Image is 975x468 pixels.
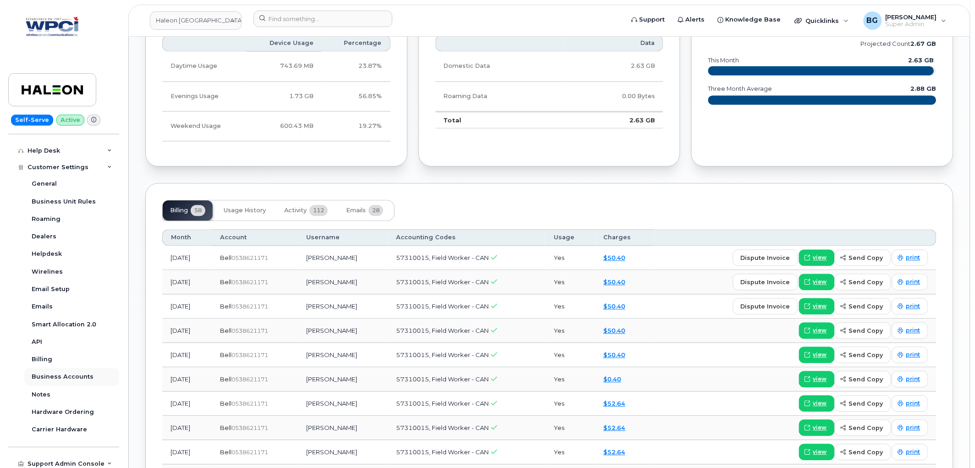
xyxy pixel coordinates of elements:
[813,302,827,310] span: view
[857,11,953,30] div: Bill Geary
[788,11,855,30] div: Quicklinks
[162,111,246,141] td: Weekend Usage
[799,419,835,436] a: view
[162,416,212,440] td: [DATE]
[396,424,489,431] span: 57310015, Field Worker - CAN
[563,51,664,81] td: 2.63 GB
[298,294,388,319] td: [PERSON_NAME]
[867,15,878,26] span: BG
[563,82,664,111] td: 0.00 Bytes
[849,253,883,262] span: send copy
[220,351,231,358] span: Bell
[346,207,366,214] span: Emails
[892,347,928,363] a: print
[813,448,827,456] span: view
[162,319,212,343] td: [DATE]
[799,444,835,460] a: view
[813,424,827,432] span: view
[545,416,595,440] td: Yes
[246,51,322,81] td: 743.69 MB
[435,111,563,129] td: Total
[835,298,891,314] button: send copy
[162,246,212,270] td: [DATE]
[741,278,790,286] span: dispute invoice
[162,51,246,81] td: Daytime Usage
[672,11,711,29] a: Alerts
[835,274,891,290] button: send copy
[298,319,388,343] td: [PERSON_NAME]
[284,207,307,214] span: Activity
[892,371,928,387] a: print
[298,367,388,391] td: [PERSON_NAME]
[625,11,672,29] a: Support
[835,322,891,339] button: send copy
[162,82,391,111] tr: Weekdays from 6:00pm to 8:00am
[799,395,835,412] a: view
[604,448,626,456] a: $52.64
[162,367,212,391] td: [DATE]
[906,351,920,359] span: print
[220,424,231,431] span: Bell
[849,278,883,286] span: send copy
[806,17,839,24] span: Quicklinks
[396,327,489,334] span: 57310015, Field Worker - CAN
[686,15,705,24] span: Alerts
[231,327,268,334] span: 0538621171
[545,270,595,294] td: Yes
[298,416,388,440] td: [PERSON_NAME]
[849,424,883,432] span: send copy
[835,347,891,363] button: send copy
[396,278,489,286] span: 57310015, Field Worker - CAN
[741,253,790,262] span: dispute invoice
[849,375,883,384] span: send copy
[604,327,626,334] a: $50.40
[369,205,383,216] span: 28
[322,82,390,111] td: 56.85%
[298,229,388,246] th: Username
[911,40,936,47] tspan: 2.67 GB
[298,343,388,367] td: [PERSON_NAME]
[435,51,563,81] td: Domestic Data
[224,207,266,214] span: Usage History
[246,111,322,141] td: 600.43 MB
[911,85,936,92] text: 2.88 GB
[892,419,928,436] a: print
[396,303,489,310] span: 57310015, Field Worker - CAN
[220,327,231,334] span: Bell
[322,35,390,51] th: Percentage
[246,82,322,111] td: 1.73 GB
[892,274,928,290] a: print
[906,448,920,456] span: print
[604,400,626,407] a: $52.64
[906,326,920,335] span: print
[799,322,835,339] a: view
[892,298,928,314] a: print
[322,51,390,81] td: 23.87%
[726,15,781,24] span: Knowledge Base
[906,399,920,407] span: print
[849,326,883,335] span: send copy
[892,322,928,339] a: print
[220,375,231,383] span: Bell
[435,82,563,111] td: Roaming Data
[799,298,835,314] a: view
[220,254,231,261] span: Bell
[906,424,920,432] span: print
[909,57,934,64] text: 2.63 GB
[835,395,891,412] button: send copy
[545,319,595,343] td: Yes
[298,246,388,270] td: [PERSON_NAME]
[886,13,937,21] span: [PERSON_NAME]
[545,367,595,391] td: Yes
[849,351,883,359] span: send copy
[892,395,928,412] a: print
[396,351,489,358] span: 57310015, Field Worker - CAN
[835,249,891,266] button: send copy
[246,35,322,51] th: Device Usage
[711,11,788,29] a: Knowledge Base
[212,229,298,246] th: Account
[849,448,883,457] span: send copy
[545,229,595,246] th: Usage
[733,298,798,314] button: dispute invoice
[545,294,595,319] td: Yes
